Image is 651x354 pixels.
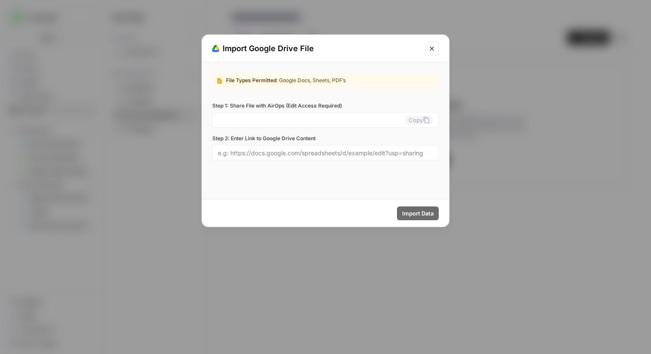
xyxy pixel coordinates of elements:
[212,135,439,142] label: Step 2: Enter Link to Google Drive Content
[276,77,346,83] span: : Google Docs, Sheets, PDF’s
[226,77,276,83] span: File Types Permitted
[405,116,433,124] button: Copy
[212,102,439,110] label: Step 1: Share File with AirOps (Edit Access Required)
[402,209,434,218] span: Import Data
[218,149,433,157] input: e.g: https://docs.google.com/spreadsheets/d/example/edit?usp=sharing
[397,206,439,220] button: Import Data
[425,42,439,55] button: Close modal
[212,43,420,55] div: Import Google Drive File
